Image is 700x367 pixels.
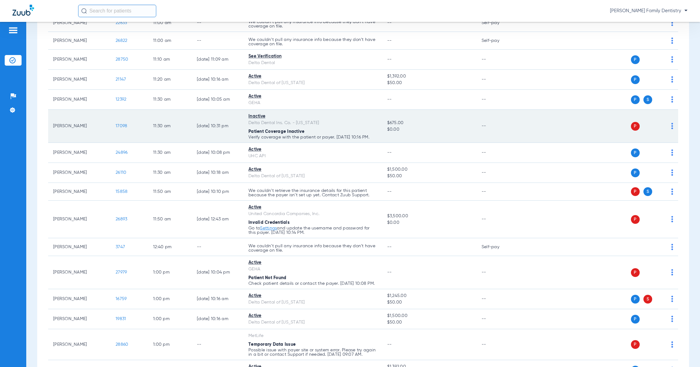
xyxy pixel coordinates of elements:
[248,173,377,179] div: Delta Dental of [US_STATE]
[387,319,472,326] span: $50.00
[148,201,192,238] td: 11:50 AM
[631,55,640,64] span: P
[477,90,519,110] td: --
[48,32,111,50] td: [PERSON_NAME]
[387,57,392,62] span: --
[48,289,111,309] td: [PERSON_NAME]
[148,256,192,289] td: 1:00 PM
[671,56,673,63] img: group-dot-blue.svg
[48,309,111,329] td: [PERSON_NAME]
[387,166,472,173] span: $1,500.00
[477,14,519,32] td: Self-pay
[671,123,673,129] img: group-dot-blue.svg
[116,170,126,175] span: 26110
[671,169,673,176] img: group-dot-blue.svg
[387,150,392,155] span: --
[248,204,377,211] div: Active
[116,124,127,128] span: 17098
[148,32,192,50] td: 11:00 AM
[248,266,377,273] div: GEHA
[116,317,126,321] span: 19831
[387,219,472,226] span: $0.00
[671,38,673,44] img: group-dot-blue.svg
[148,110,192,143] td: 11:30 AM
[116,150,127,155] span: 24896
[387,299,472,306] span: $50.00
[248,60,377,66] div: Delta Dental
[248,20,377,28] p: We couldn’t pull any insurance info because they don’t have coverage on file.
[148,14,192,32] td: 11:00 AM
[192,143,243,163] td: [DATE] 10:08 PM
[116,245,125,249] span: 3747
[192,110,243,143] td: [DATE] 10:31 PM
[248,276,286,280] span: Patient Not Found
[48,329,111,360] td: [PERSON_NAME]
[477,163,519,183] td: --
[116,297,127,301] span: 16759
[192,163,243,183] td: [DATE] 10:18 AM
[631,187,640,196] span: P
[192,201,243,238] td: [DATE] 12:43 AM
[631,168,640,177] span: P
[48,183,111,201] td: [PERSON_NAME]
[48,110,111,143] td: [PERSON_NAME]
[248,153,377,159] div: UHC API
[248,38,377,46] p: We couldn’t pull any insurance info because they don’t have coverage on file.
[631,75,640,84] span: P
[48,90,111,110] td: [PERSON_NAME]
[148,163,192,183] td: 11:30 AM
[631,122,640,131] span: P
[610,8,687,14] span: [PERSON_NAME] Family Dentistry
[192,70,243,90] td: [DATE] 10:16 AM
[148,70,192,90] td: 11:20 AM
[148,143,192,163] td: 11:30 AM
[148,309,192,329] td: 1:00 PM
[248,189,377,197] p: We couldn’t retrieve the insurance details for this patient because the payer isn’t set up yet. C...
[387,120,472,126] span: $675.00
[248,53,377,60] div: See Verification
[192,90,243,110] td: [DATE] 10:05 AM
[477,32,519,50] td: Self-pay
[477,70,519,90] td: --
[671,216,673,222] img: group-dot-blue.svg
[631,340,640,349] span: P
[48,70,111,90] td: [PERSON_NAME]
[671,296,673,302] img: group-dot-blue.svg
[387,38,392,43] span: --
[387,213,472,219] span: $3,500.00
[669,337,700,367] iframe: Chat Widget
[192,14,243,32] td: --
[48,201,111,238] td: [PERSON_NAME]
[192,256,243,289] td: [DATE] 10:04 PM
[671,189,673,195] img: group-dot-blue.svg
[387,126,472,133] span: $0.00
[248,299,377,306] div: Delta Dental of [US_STATE]
[387,173,472,179] span: $50.00
[671,149,673,156] img: group-dot-blue.svg
[248,93,377,100] div: Active
[116,38,127,43] span: 26822
[631,148,640,157] span: P
[192,50,243,70] td: [DATE] 11:09 AM
[248,293,377,299] div: Active
[192,32,243,50] td: --
[477,110,519,143] td: --
[477,329,519,360] td: --
[116,21,127,25] span: 22633
[387,73,472,80] span: $1,392.00
[248,73,377,80] div: Active
[192,289,243,309] td: [DATE] 10:16 AM
[48,143,111,163] td: [PERSON_NAME]
[116,189,127,194] span: 15858
[81,8,87,14] img: Search Icon
[12,5,34,16] img: Zuub Logo
[248,244,377,253] p: We couldn’t pull any insurance info because they don’t have coverage on file.
[148,183,192,201] td: 11:50 AM
[248,259,377,266] div: Active
[248,146,377,153] div: Active
[631,295,640,304] span: P
[192,309,243,329] td: [DATE] 10:16 AM
[631,215,640,224] span: P
[8,27,18,34] img: hamburger-icon
[248,113,377,120] div: Inactive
